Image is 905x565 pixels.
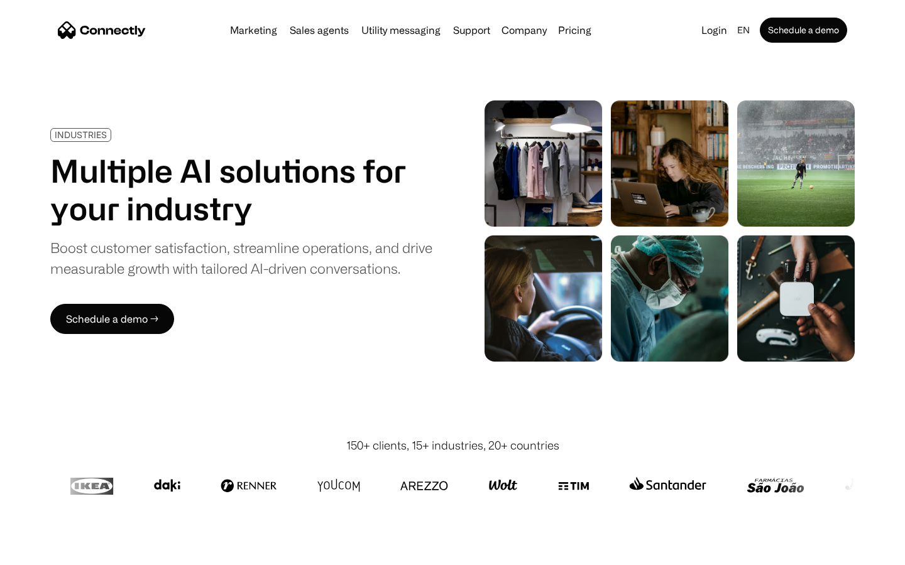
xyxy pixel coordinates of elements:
div: Boost customer satisfaction, streamline operations, and drive measurable growth with tailored AI-... [50,237,432,279]
div: INDUSTRIES [55,130,107,139]
ul: Language list [25,543,75,561]
div: Company [502,21,547,39]
a: Schedule a demo → [50,304,174,334]
div: en [737,21,750,39]
a: Login [696,21,732,39]
a: Schedule a demo [760,18,847,43]
a: Support [448,25,495,35]
aside: Language selected: English [13,542,75,561]
a: Sales agents [285,25,354,35]
a: Marketing [225,25,282,35]
a: Pricing [553,25,596,35]
div: 150+ clients, 15+ industries, 20+ countries [346,437,559,454]
h1: Multiple AI solutions for your industry [50,152,432,227]
a: Utility messaging [356,25,446,35]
